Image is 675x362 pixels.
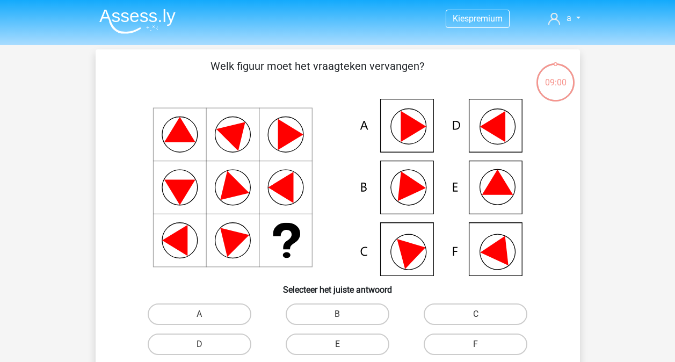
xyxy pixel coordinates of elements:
[424,303,527,325] label: C
[99,9,176,34] img: Assessly
[424,334,527,355] label: F
[567,13,571,23] span: a
[286,303,389,325] label: B
[446,11,509,26] a: Kiespremium
[544,12,584,25] a: a
[469,13,503,24] span: premium
[535,62,576,89] div: 09:00
[286,334,389,355] label: E
[148,334,251,355] label: D
[113,276,563,295] h6: Selecteer het juiste antwoord
[453,13,469,24] span: Kies
[113,58,522,90] p: Welk figuur moet het vraagteken vervangen?
[148,303,251,325] label: A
